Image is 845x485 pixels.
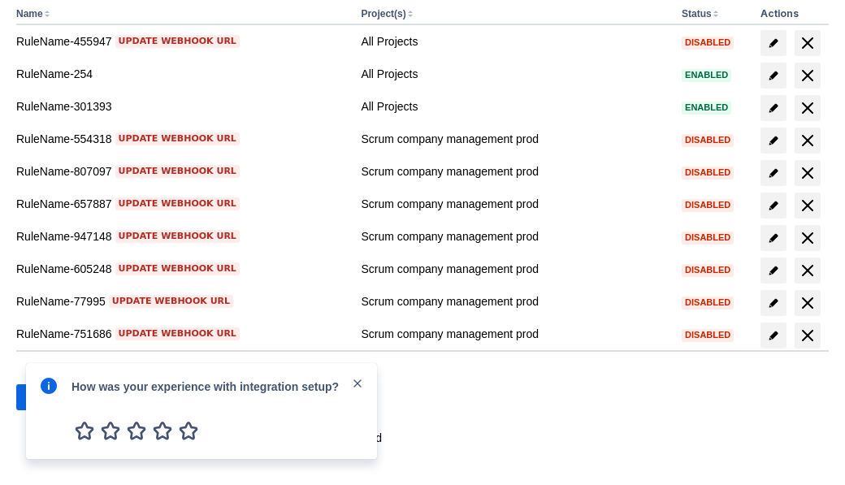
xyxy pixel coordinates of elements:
span: edit [767,167,780,180]
div: Scrum company management prod [361,163,669,180]
div: How was your experience with integration setup? [71,376,351,395]
span: delete [798,228,817,248]
span: Update webhook URL [119,197,236,210]
span: Enabled [682,71,731,80]
span: delete [798,66,817,85]
span: delete [798,261,817,280]
span: delete [798,326,817,345]
div: Scrum company management prod [361,293,669,310]
span: Disabled [682,38,734,47]
div: Scrum company management prod [361,228,669,245]
span: edit [767,232,780,245]
span: Disabled [682,298,734,307]
div: RuleName-605248 [16,261,348,277]
span: 2 [97,418,123,444]
div: RuleName-751686 [16,326,348,342]
span: delete [798,293,817,313]
div: All Projects [361,33,669,50]
div: RuleName-455947 [16,33,348,50]
span: 4 [149,418,175,444]
span: Disabled [682,266,734,275]
div: Scrum company management prod [361,261,669,277]
span: Update webhook URL [119,132,236,145]
div: Scrum company management prod [361,131,669,147]
button: Status [682,8,712,19]
span: Update webhook URL [119,262,236,275]
div: RuleName-807097 [16,163,348,180]
div: All Projects [361,98,669,115]
span: Update webhook URL [112,295,230,308]
span: edit [767,199,780,212]
span: delete [798,131,817,150]
span: edit [767,37,780,50]
div: RuleName-77995 [16,293,348,310]
span: edit [767,264,780,277]
span: edit [767,297,780,310]
span: edit [767,102,780,115]
span: 5 [175,418,201,444]
div: RuleName-554318 [16,131,348,147]
span: Disabled [682,331,734,340]
span: Update webhook URL [119,35,236,48]
span: 3 [123,418,149,444]
button: Name [16,8,43,19]
span: close [351,377,364,390]
span: Disabled [682,168,734,177]
div: RuleName-947148 [16,228,348,245]
span: 1 [71,418,97,444]
th: Actions [754,4,829,25]
div: RuleName-301393 [16,98,348,115]
span: Update webhook URL [119,165,236,178]
span: delete [798,163,817,183]
span: Disabled [682,233,734,242]
span: Disabled [682,136,734,145]
span: info [39,376,58,396]
div: Scrum company management prod [361,196,669,212]
span: edit [767,69,780,82]
div: : jc-a594e332-72b8-4a68-bece-58653d55e01d [29,430,816,446]
span: delete [798,196,817,215]
div: RuleName-254 [16,66,348,82]
span: delete [798,98,817,118]
span: Disabled [682,201,734,210]
span: delete [798,33,817,53]
div: RuleName-657887 [16,196,348,212]
div: Scrum company management prod [361,326,669,342]
span: Update webhook URL [119,230,236,243]
div: All Projects [361,66,669,82]
span: edit [767,329,780,342]
span: Update webhook URL [119,327,236,340]
button: Project(s) [361,8,405,19]
span: edit [767,134,780,147]
span: Enabled [682,103,731,112]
